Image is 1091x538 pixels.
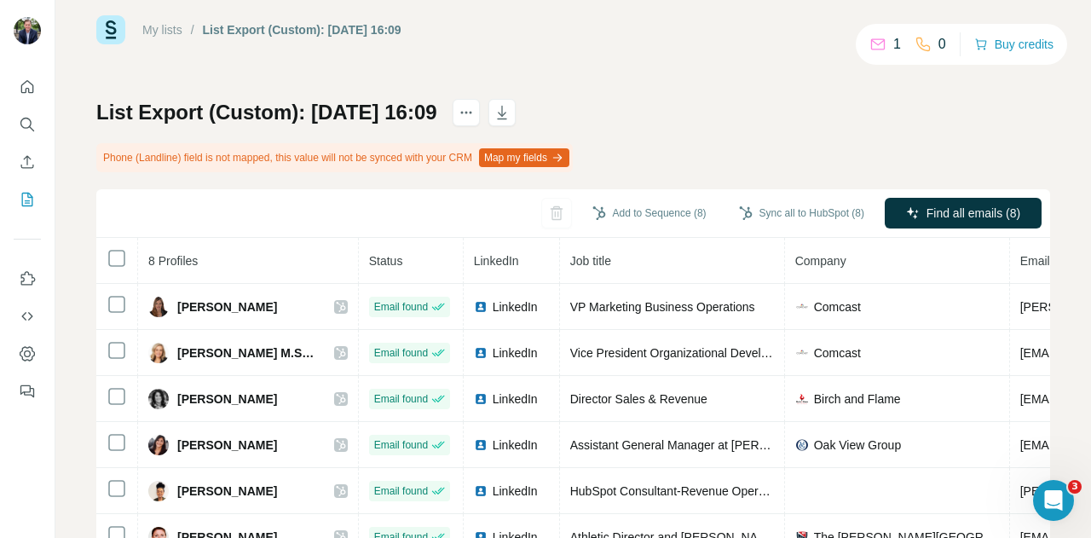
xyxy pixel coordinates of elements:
img: LinkedIn logo [474,392,488,406]
iframe: Intercom live chat [1033,480,1074,521]
button: Enrich CSV [14,147,41,177]
span: Company [795,254,846,268]
span: Email found [374,391,428,407]
img: Avatar [14,17,41,44]
img: company-logo [795,438,809,452]
span: Email found [374,483,428,499]
img: LinkedIn logo [474,438,488,452]
span: Director Sales & Revenue [570,392,707,406]
span: 8 Profiles [148,254,198,268]
span: 3 [1068,480,1082,494]
img: company-logo [795,346,809,360]
span: Assistant General Manager at [PERSON_NAME][GEOGRAPHIC_DATA] [570,438,954,452]
span: [PERSON_NAME] [177,390,277,408]
span: [PERSON_NAME] [177,298,277,315]
button: Quick start [14,72,41,102]
button: Use Surfe on LinkedIn [14,263,41,294]
img: company-logo [795,392,809,406]
span: Find all emails (8) [926,205,1020,222]
a: My lists [142,23,182,37]
span: HubSpot Consultant-Revenue Operations Strategist [570,484,844,498]
span: LinkedIn [493,483,538,500]
span: Email found [374,345,428,361]
span: Comcast [814,298,861,315]
span: Status [369,254,403,268]
img: Avatar [148,389,169,409]
button: Buy credits [974,32,1053,56]
button: actions [453,99,480,126]
span: Email found [374,437,428,453]
button: Sync all to HubSpot (8) [727,200,876,226]
span: Vice President Organizational Development, Culture and Inclusion [570,346,920,360]
span: [PERSON_NAME] [177,437,277,454]
img: LinkedIn logo [474,346,488,360]
img: LinkedIn logo [474,484,488,498]
span: Comcast [814,344,861,362]
span: LinkedIn [493,298,538,315]
span: LinkedIn [493,390,538,408]
div: List Export (Custom): [DATE] 16:09 [203,21,401,38]
p: 0 [938,34,946,55]
div: Phone (Landline) field is not mapped, this value will not be synced with your CRM [96,143,573,172]
span: Birch and Flame [814,390,901,408]
img: company-logo [795,300,809,314]
span: [PERSON_NAME] [177,483,277,500]
span: [PERSON_NAME] M.S., ACC [177,344,317,362]
img: Surfe Logo [96,15,125,44]
li: / [191,21,194,38]
button: My lists [14,184,41,215]
span: LinkedIn [474,254,519,268]
button: Use Surfe API [14,301,41,332]
img: Avatar [148,435,169,455]
span: Email found [374,299,428,315]
img: Avatar [148,343,169,363]
button: Find all emails (8) [885,198,1042,229]
p: 1 [893,34,901,55]
span: Email [1020,254,1050,268]
span: VP Marketing Business Operations [570,300,755,314]
img: Avatar [148,297,169,317]
button: Dashboard [14,338,41,369]
h1: List Export (Custom): [DATE] 16:09 [96,99,437,126]
img: Avatar [148,481,169,501]
img: LinkedIn logo [474,300,488,314]
button: Feedback [14,376,41,407]
span: LinkedIn [493,344,538,362]
span: Job title [570,254,611,268]
span: Oak View Group [814,437,901,454]
button: Map my fields [479,148,569,167]
button: Add to Sequence (8) [580,200,719,226]
span: LinkedIn [493,437,538,454]
button: Search [14,109,41,140]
